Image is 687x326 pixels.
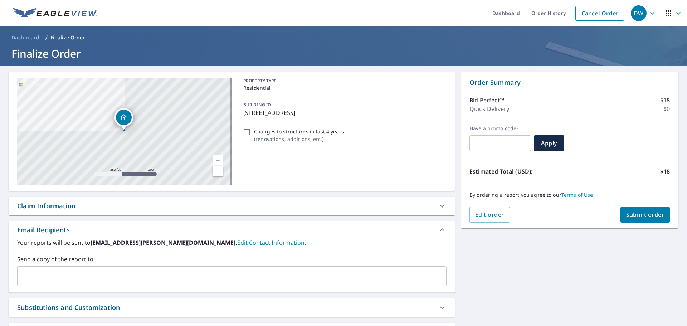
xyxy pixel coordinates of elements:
[540,139,559,147] span: Apply
[213,166,223,176] a: Current Level 17, Zoom Out
[660,96,670,104] p: $18
[9,32,678,43] nav: breadcrumb
[45,33,48,42] li: /
[243,108,444,117] p: [STREET_ADDRESS]
[469,167,570,176] p: Estimated Total (USD):
[237,239,306,247] a: EditContactInfo
[575,6,624,21] a: Cancel Order
[9,197,455,215] div: Claim Information
[17,303,120,312] div: Substitutions and Customization
[254,128,344,135] p: Changes to structures in last 4 years
[469,207,510,223] button: Edit order
[631,5,647,21] div: DW
[626,211,664,219] span: Submit order
[17,225,70,235] div: Email Recipients
[114,108,133,130] div: Dropped pin, building 1, Residential property, 15720 County Road 191 Alvin, TX 77511
[620,207,670,223] button: Submit order
[534,135,564,151] button: Apply
[663,104,670,113] p: $0
[469,96,504,104] p: Bid Perfect™
[243,102,271,108] p: BUILDING ID
[9,46,678,61] h1: Finalize Order
[213,155,223,166] a: Current Level 17, Zoom In
[9,298,455,317] div: Substitutions and Customization
[469,125,531,132] label: Have a promo code?
[254,135,344,143] p: ( renovations, additions, etc. )
[9,221,455,238] div: Email Recipients
[243,84,444,92] p: Residential
[469,192,670,198] p: By ordering a report you agree to our
[13,8,97,19] img: EV Logo
[243,78,444,84] p: PROPERTY TYPE
[475,211,504,219] span: Edit order
[9,32,43,43] a: Dashboard
[17,255,447,263] label: Send a copy of the report to:
[17,238,447,247] label: Your reports will be sent to
[660,167,670,176] p: $18
[17,201,75,211] div: Claim Information
[50,34,85,41] p: Finalize Order
[469,78,670,87] p: Order Summary
[91,239,237,247] b: [EMAIL_ADDRESS][PERSON_NAME][DOMAIN_NAME].
[469,104,509,113] p: Quick Delivery
[11,34,40,41] span: Dashboard
[561,191,593,198] a: Terms of Use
